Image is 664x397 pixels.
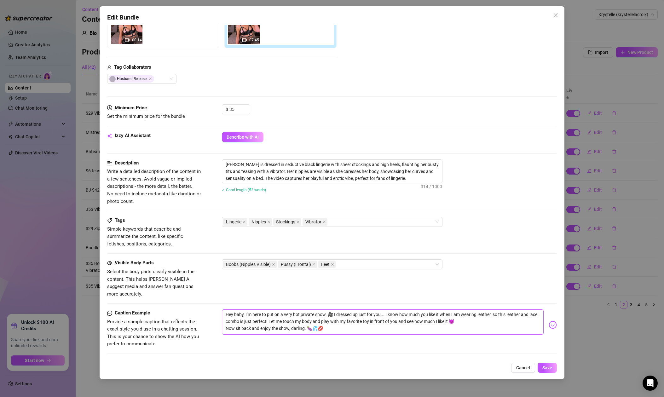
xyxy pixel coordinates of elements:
span: Set the minimum price for the bundle [107,113,185,119]
span: Nipples [251,218,266,225]
span: Stockings [276,218,295,225]
textarea: [PERSON_NAME] is dressed in seductive black lingerie with sheer stockings and high heels, flaunti... [222,160,442,183]
strong: Caption Example [115,310,150,316]
span: ✓ Good length (52 words) [222,188,266,192]
span: dollar [107,104,112,112]
span: Feet [321,261,330,268]
span: Vibrator [305,218,321,225]
span: Husband Release [108,75,154,83]
span: Write a detailed description of the content in a few sentences. Avoid vague or implied descriptio... [107,169,201,204]
button: Close [551,10,561,20]
strong: Tags [115,217,125,223]
span: tag [107,218,112,223]
span: Provide a sample caption that reflects the exact style you'd use in a chatting session. This is y... [107,319,199,347]
div: 07:45 [228,12,260,44]
button: Save [538,363,557,373]
div: Open Intercom Messenger [643,376,658,391]
strong: Tag Collaborators [114,64,151,70]
span: Nipples [249,218,272,226]
span: video-camera [125,38,130,42]
button: Cancel [511,363,535,373]
span: close [243,220,246,223]
span: Stockings [273,218,301,226]
textarea: Hey baby, I’m here to put on a very hot private show. 🎥 I dressed up just for you... I know how m... [222,309,544,335]
span: 00:14 [132,38,142,42]
span: Pussy (Frontal) [278,261,317,268]
span: Describe with AI [227,135,259,140]
span: close [331,263,334,266]
span: Vibrator [303,218,327,226]
span: user [107,64,112,71]
span: Feet [318,261,336,268]
span: close [553,13,558,18]
span: close [267,220,270,223]
span: Select the body parts clearly visible in the content. This helps [PERSON_NAME] AI suggest media a... [107,269,194,297]
span: Boobs (Nipples Visible) [223,261,277,268]
button: Describe with AI [222,132,263,142]
span: align-left [107,159,112,167]
span: 07:45 [249,38,259,42]
strong: Description [115,160,139,166]
span: close [272,263,275,266]
div: 00:14 [111,12,142,44]
span: video-camera [242,38,247,42]
span: Edit Bundle [107,13,139,22]
span: Simple keywords that describe and summarize the content, like specific fetishes, positions, categ... [107,226,183,247]
img: media [111,12,142,44]
strong: Minimum Price [115,105,147,111]
span: Lingerie [226,218,241,225]
span: Boobs (Nipples Visible) [226,261,271,268]
span: message [107,309,112,317]
strong: Visible Body Parts [115,260,154,266]
span: Lingerie [223,218,247,226]
span: close [312,263,315,266]
span: Save [542,365,552,370]
span: Close [551,13,561,18]
span: Cancel [516,365,530,370]
strong: Izzy AI Assistant [115,133,151,138]
span: close [297,220,300,223]
span: close [323,220,326,223]
span: eye [107,261,112,266]
img: media [228,12,260,44]
span: Pussy (Frontal) [281,261,311,268]
img: svg%3e [549,321,557,329]
span: Close [149,77,152,80]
